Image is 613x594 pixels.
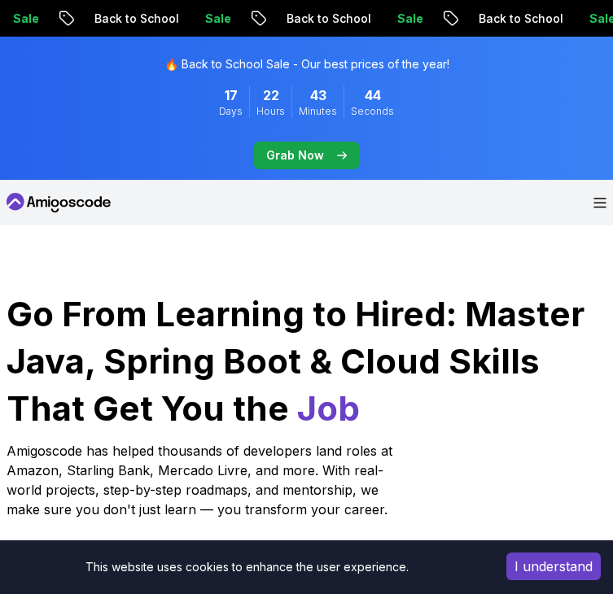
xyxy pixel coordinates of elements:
p: Back to School [273,11,383,27]
p: Back to School [465,11,576,27]
span: Hours [256,105,285,118]
p: Back to School [81,11,191,27]
button: Open Menu [593,198,606,208]
span: 43 Minutes [310,85,326,105]
span: Minutes [299,105,337,118]
span: 17 Days [225,85,238,105]
span: Job [297,387,360,429]
span: Days [219,105,243,118]
p: Amigoscode has helped thousands of developers land roles at Amazon, Starling Bank, Mercado Livre,... [7,441,397,519]
span: Seconds [351,105,394,118]
p: Sale [383,11,436,27]
span: 22 Hours [263,85,279,105]
p: 🔥 Back to School Sale - Our best prices of the year! [164,56,449,72]
p: Sale [191,11,243,27]
button: Accept cookies [506,553,601,580]
p: Grab Now [266,147,324,164]
div: This website uses cookies to enhance the user experience. [12,553,482,582]
span: 44 Seconds [365,85,381,105]
h1: Go From Learning to Hired: Master Java, Spring Boot & Cloud Skills That Get You the [7,290,606,431]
